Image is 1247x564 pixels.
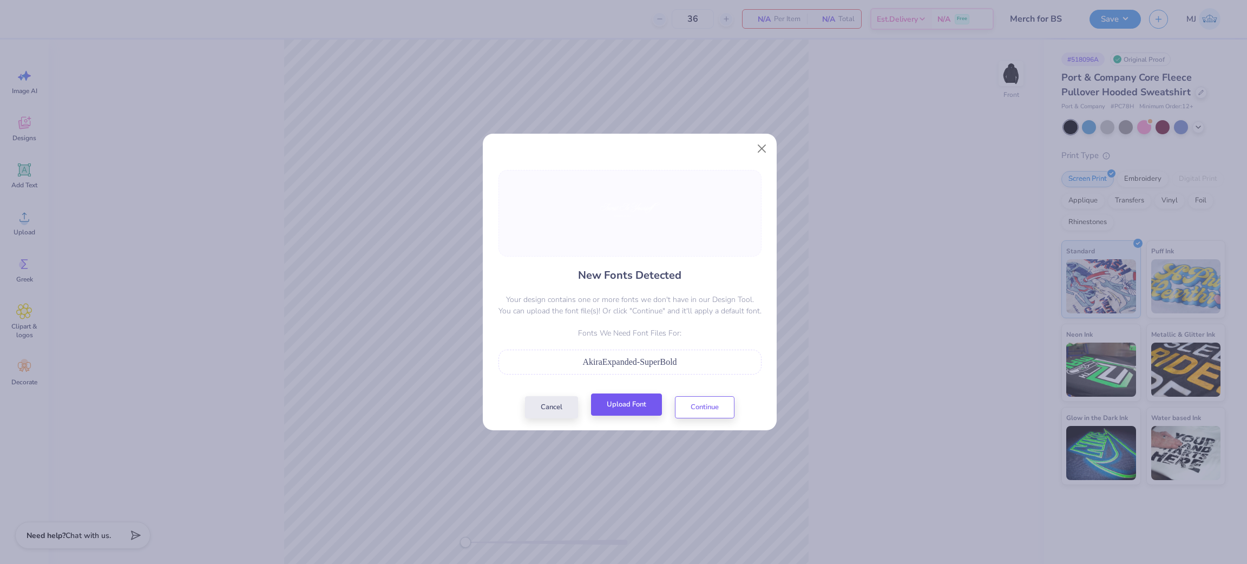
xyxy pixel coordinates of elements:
[591,394,662,416] button: Upload Font
[498,294,762,317] p: Your design contains one or more fonts we don't have in our Design Tool. You can upload the font ...
[578,267,681,283] h4: New Fonts Detected
[752,138,772,159] button: Close
[675,396,734,418] button: Continue
[582,357,677,366] span: AkiraExpanded-SuperBold
[525,396,578,418] button: Cancel
[498,327,762,339] p: Fonts We Need Font Files For:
